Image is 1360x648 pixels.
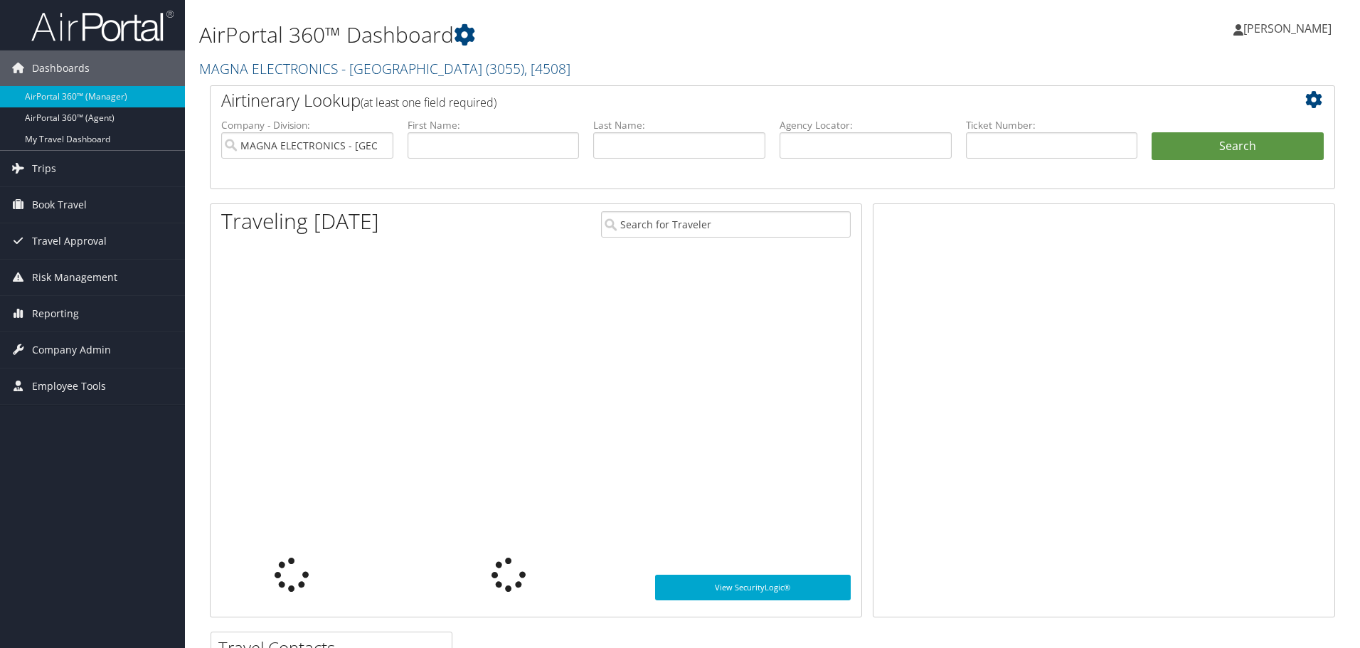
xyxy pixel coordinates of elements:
input: Search for Traveler [601,211,851,238]
a: View SecurityLogic® [655,575,851,600]
img: airportal-logo.png [31,9,174,43]
a: [PERSON_NAME] [1233,7,1346,50]
h2: Airtinerary Lookup [221,88,1230,112]
h1: AirPortal 360™ Dashboard [199,20,964,50]
a: MAGNA ELECTRONICS - [GEOGRAPHIC_DATA] [199,59,570,78]
span: , [ 4508 ] [524,59,570,78]
h1: Traveling [DATE] [221,206,379,236]
span: Book Travel [32,187,87,223]
label: Last Name: [593,118,765,132]
label: Agency Locator: [780,118,952,132]
button: Search [1152,132,1324,161]
span: [PERSON_NAME] [1243,21,1332,36]
span: Travel Approval [32,223,107,259]
span: (at least one field required) [361,95,496,110]
span: Risk Management [32,260,117,295]
span: ( 3055 ) [486,59,524,78]
span: Trips [32,151,56,186]
label: Ticket Number: [966,118,1138,132]
span: Dashboards [32,51,90,86]
span: Company Admin [32,332,111,368]
label: First Name: [408,118,580,132]
span: Reporting [32,296,79,331]
label: Company - Division: [221,118,393,132]
span: Employee Tools [32,368,106,404]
